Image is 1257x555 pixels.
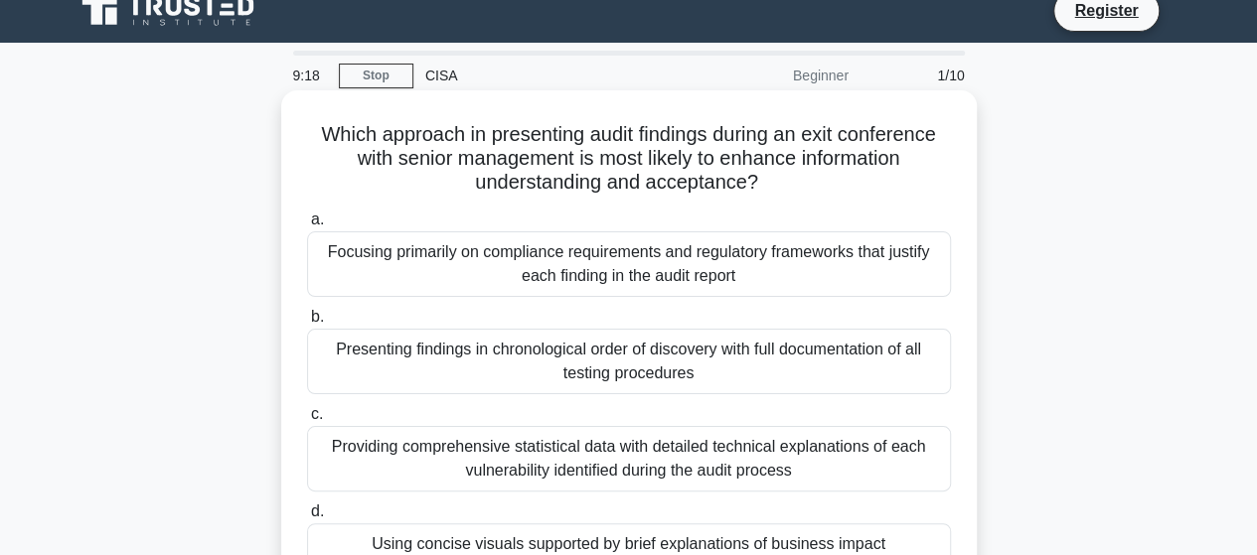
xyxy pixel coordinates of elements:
[307,329,951,394] div: Presenting findings in chronological order of discovery with full documentation of all testing pr...
[307,426,951,491] div: Providing comprehensive statistical data with detailed technical explanations of each vulnerabili...
[861,56,977,95] div: 1/10
[305,122,953,196] h5: Which approach in presenting audit findings during an exit conference with senior management is m...
[311,502,324,519] span: d.
[281,56,339,95] div: 9:18
[311,210,324,227] span: a.
[311,405,323,422] span: c.
[687,56,861,95] div: Beginner
[307,231,951,297] div: Focusing primarily on compliance requirements and regulatory frameworks that justify each finding...
[311,308,324,325] span: b.
[339,64,413,88] a: Stop
[413,56,687,95] div: CISA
